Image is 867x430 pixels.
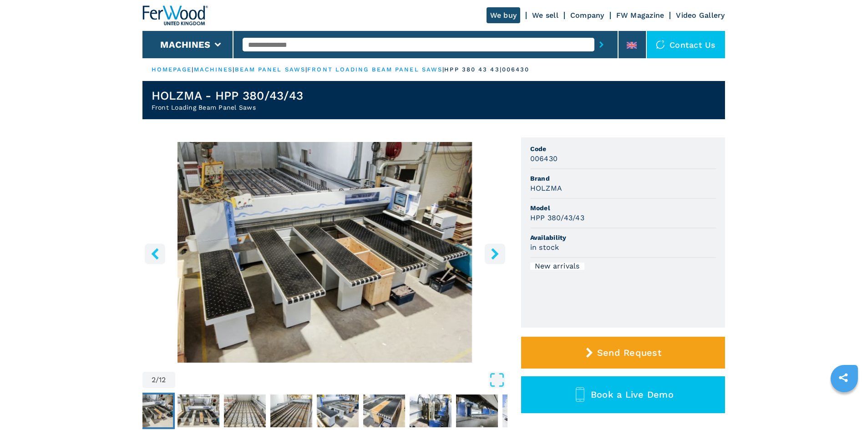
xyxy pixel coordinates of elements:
[317,395,359,427] img: 1b608f540dac4d4dda2e75bd57dd5e62
[410,395,451,427] img: 7578c1371ec70e10d3f9b27a5d60987c
[616,11,664,20] a: FW Magazine
[305,66,307,73] span: |
[269,393,314,429] button: Go to Slide 5
[156,376,159,384] span: /
[530,144,716,153] span: Code
[129,393,494,429] nav: Thumbnail Navigation
[142,5,208,25] img: Ferwood
[591,389,674,400] span: Book a Live Demo
[444,66,502,74] p: hpp 380 43 43 |
[597,347,661,358] span: Send Request
[152,103,304,112] h2: Front Loading Beam Panel Saws
[530,183,563,193] h3: HOLZMA
[160,39,210,50] button: Machines
[656,40,665,49] img: Contact us
[832,366,855,389] a: sharethis
[177,372,505,388] button: Open Fullscreen
[129,393,175,429] button: Go to Slide 2
[676,11,725,20] a: Video Gallery
[233,66,234,73] span: |
[224,395,266,427] img: 01b94f9fe80d4a9518212c34776cec7d
[177,395,219,427] img: e30a1bc025b246033e87e51dcd78ca89
[145,243,165,264] button: left-button
[176,393,221,429] button: Go to Slide 3
[194,66,233,73] a: machines
[594,34,608,55] button: submit-button
[363,395,405,427] img: de96f82c815df5c6cd06fe898edc1d8e
[270,395,312,427] img: c081f70586a0538da5ddbc626acd3348
[408,393,453,429] button: Go to Slide 8
[502,66,530,74] p: 006430
[530,242,559,253] h3: in stock
[530,153,558,164] h3: 006430
[501,393,546,429] button: Go to Slide 10
[530,203,716,212] span: Model
[502,395,544,427] img: d40af573e6ee28ccd144a4ca583bd8b1
[454,393,500,429] button: Go to Slide 9
[222,393,268,429] button: Go to Slide 4
[532,11,558,20] a: We sell
[456,395,498,427] img: 71b814756569aa4236fe84aee0a6c8af
[192,66,193,73] span: |
[142,142,507,363] img: Front Loading Beam Panel Saws HOLZMA HPP 380/43/43
[152,376,156,384] span: 2
[530,174,716,183] span: Brand
[152,66,192,73] a: HOMEPAGE
[530,233,716,242] span: Availability
[307,66,442,73] a: front loading beam panel saws
[131,395,173,427] img: 3d9154ab716336be66c993b7d503b58e
[487,7,521,23] a: We buy
[530,212,584,223] h3: HPP 380/43/43
[235,66,306,73] a: beam panel saws
[159,376,166,384] span: 12
[315,393,360,429] button: Go to Slide 6
[152,88,304,103] h1: HOLZMA - HPP 380/43/43
[442,66,444,73] span: |
[361,393,407,429] button: Go to Slide 7
[647,31,725,58] div: Contact us
[142,142,507,363] div: Go to Slide 2
[570,11,604,20] a: Company
[521,376,725,413] button: Book a Live Demo
[485,243,505,264] button: right-button
[521,337,725,369] button: Send Request
[828,389,860,423] iframe: Chat
[530,263,584,270] div: New arrivals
